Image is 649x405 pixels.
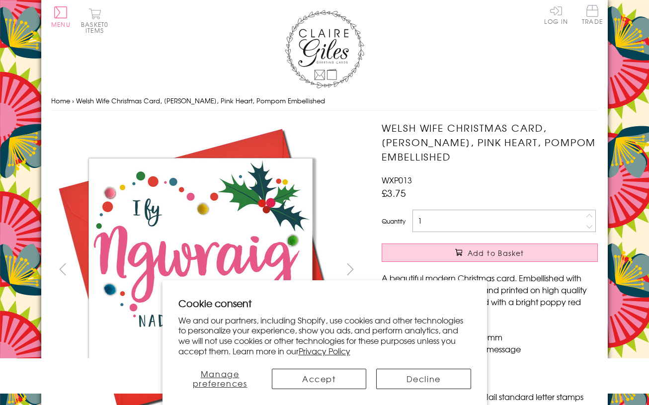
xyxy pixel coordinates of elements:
span: Add to Basket [468,248,524,258]
h2: Cookie consent [178,296,471,310]
button: Add to Basket [382,243,598,262]
span: Manage preferences [193,368,247,389]
button: Basket0 items [81,8,108,33]
button: Decline [376,369,471,389]
a: Home [51,96,70,105]
p: We and our partners, including Shopify, use cookies and other technologies to personalize your ex... [178,315,471,356]
li: Can be sent with Royal Mail standard letter stamps [392,391,598,403]
a: Privacy Policy [299,345,350,357]
img: Claire Giles Greetings Cards [285,10,364,88]
button: Manage preferences [178,369,262,389]
span: Trade [582,5,603,24]
button: Menu [51,6,71,27]
span: WXP013 [382,174,412,186]
span: Welsh Wife Christmas Card, [PERSON_NAME], Pink Heart, Pompom Embellished [76,96,325,105]
span: £3.75 [382,186,406,200]
a: Log In [544,5,568,24]
label: Quantity [382,217,406,226]
p: A beautiful modern Christmas card. Embellished with bright coloured pompoms and printed on high q... [382,272,598,320]
li: Blank inside for your own message [392,343,598,355]
a: Trade [582,5,603,26]
span: › [72,96,74,105]
span: 0 items [85,20,108,35]
li: Dimensions: 150mm x 150mm [392,331,598,343]
button: prev [51,258,74,280]
button: Accept [272,369,366,389]
li: Printed in the U.K on quality 350gsm board [392,355,598,367]
span: Menu [51,20,71,29]
nav: breadcrumbs [51,91,598,111]
button: next [339,258,362,280]
h1: Welsh Wife Christmas Card, [PERSON_NAME], Pink Heart, Pompom Embellished [382,121,598,163]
